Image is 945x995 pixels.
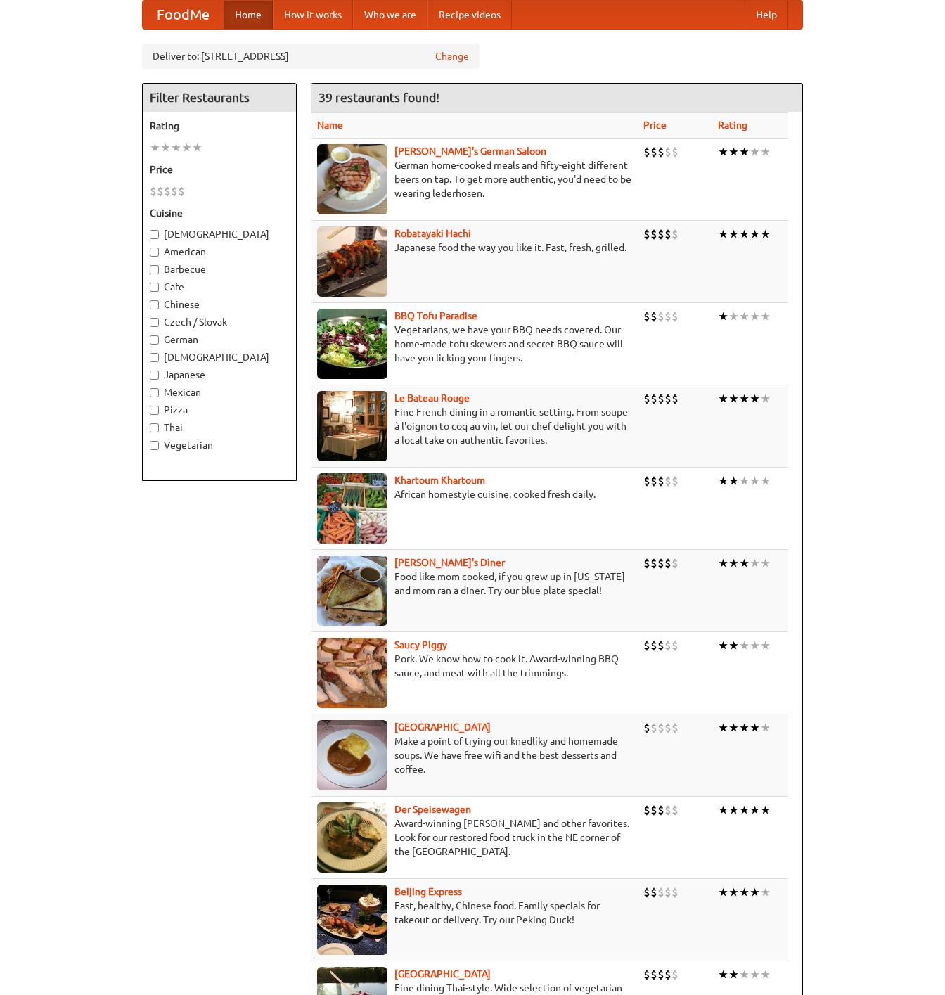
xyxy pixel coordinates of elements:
li: $ [164,184,171,199]
input: Vegetarian [150,441,159,450]
img: saucy.jpg [317,638,387,708]
li: $ [657,226,664,242]
a: Khartoum Khartoum [394,475,485,486]
li: $ [671,556,679,571]
li: ★ [760,556,771,571]
a: Price [643,120,667,131]
input: Czech / Slovak [150,318,159,327]
li: $ [650,144,657,160]
label: [DEMOGRAPHIC_DATA] [150,227,289,241]
li: $ [650,885,657,900]
li: $ [643,802,650,818]
li: ★ [718,309,728,324]
a: Change [435,49,469,63]
img: tofuparadise.jpg [317,309,387,379]
li: $ [178,184,185,199]
li: $ [671,391,679,406]
img: beijing.jpg [317,885,387,955]
p: German home-cooked meals and fifty-eight different beers on tap. To get more authentic, you'd nee... [317,158,632,200]
li: ★ [750,802,760,818]
li: ★ [750,309,760,324]
li: ★ [760,802,771,818]
li: $ [643,226,650,242]
li: ★ [760,391,771,406]
li: ★ [718,802,728,818]
a: How it works [273,1,353,29]
b: [GEOGRAPHIC_DATA] [394,721,491,733]
li: ★ [150,140,160,155]
a: Saucy Piggy [394,639,447,650]
label: American [150,245,289,259]
p: Pork. We know how to cook it. Award-winning BBQ sauce, and meat with all the trimmings. [317,652,632,680]
li: $ [643,967,650,982]
li: $ [664,309,671,324]
label: Mexican [150,385,289,399]
a: FoodMe [143,1,224,29]
label: Cafe [150,280,289,294]
li: ★ [760,473,771,489]
li: $ [650,802,657,818]
li: $ [643,638,650,653]
li: $ [650,391,657,406]
p: Japanese food the way you like it. Fast, fresh, grilled. [317,240,632,255]
li: ★ [739,638,750,653]
li: ★ [718,720,728,736]
input: Thai [150,423,159,432]
li: ★ [760,144,771,160]
li: $ [664,556,671,571]
li: $ [657,720,664,736]
label: Pizza [150,403,289,417]
li: ★ [750,473,760,489]
li: $ [671,967,679,982]
img: bateaurouge.jpg [317,391,387,461]
input: Chinese [150,300,159,309]
li: ★ [739,226,750,242]
li: ★ [160,140,171,155]
label: [DEMOGRAPHIC_DATA] [150,350,289,364]
li: ★ [750,720,760,736]
img: esthers.jpg [317,144,387,214]
ng-pluralize: 39 restaurants found! [319,91,439,104]
li: ★ [728,967,739,982]
li: ★ [718,473,728,489]
li: $ [650,967,657,982]
a: Help [745,1,788,29]
h5: Price [150,162,289,176]
li: $ [150,184,157,199]
li: ★ [739,144,750,160]
li: ★ [728,473,739,489]
li: $ [643,885,650,900]
li: ★ [718,885,728,900]
label: Chinese [150,297,289,312]
b: Robatayaki Hachi [394,228,471,239]
li: ★ [750,638,760,653]
input: Barbecue [150,265,159,274]
li: $ [664,144,671,160]
a: Name [317,120,343,131]
img: robatayaki.jpg [317,226,387,297]
li: $ [671,885,679,900]
a: BBQ Tofu Paradise [394,310,477,321]
li: ★ [728,309,739,324]
li: $ [157,184,164,199]
li: ★ [728,556,739,571]
label: Thai [150,421,289,435]
a: Der Speisewagen [394,804,471,815]
b: [PERSON_NAME]'s German Saloon [394,146,546,157]
a: Beijing Express [394,886,462,897]
li: ★ [750,391,760,406]
li: ★ [739,473,750,489]
li: ★ [728,391,739,406]
li: ★ [760,638,771,653]
li: $ [657,556,664,571]
li: ★ [728,802,739,818]
li: $ [643,144,650,160]
a: Le Bateau Rouge [394,392,470,404]
li: $ [643,391,650,406]
input: Pizza [150,406,159,415]
a: [GEOGRAPHIC_DATA] [394,968,491,980]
